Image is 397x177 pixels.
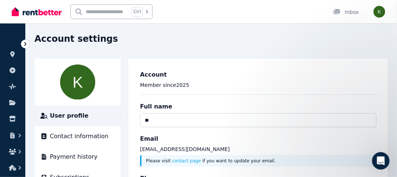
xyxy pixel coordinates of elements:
[172,158,201,163] a: contact page
[140,81,376,89] p: Member since 2025
[34,33,118,45] h1: Account settings
[140,134,376,143] h3: Email
[132,7,143,16] span: Ctrl
[40,132,115,141] a: Contact information
[333,8,359,16] div: Inbox
[146,158,372,164] p: Please visit if you want to update your email.
[116,128,128,133] span: Help
[372,152,390,170] iframe: Intercom live chat
[16,128,33,133] span: Home
[50,111,88,120] span: User profile
[140,102,376,111] h3: Full name
[140,145,376,153] p: [EMAIL_ADDRESS][DOMAIN_NAME]
[15,14,64,25] img: logo
[15,89,132,102] p: How can we help?
[49,110,98,139] button: Messages
[146,9,148,15] span: k
[106,12,121,26] img: Profile image for Rochelle
[12,6,62,17] img: RentBetter
[50,152,98,161] span: Payment history
[61,128,86,133] span: Messages
[40,111,115,120] a: User profile
[140,70,376,79] h3: Account
[126,12,139,25] div: Close
[40,152,115,161] a: Payment history
[374,6,385,18] img: keylocusc@gmail.com
[92,12,107,26] img: Profile image for Earl
[50,132,109,141] span: Contact information
[98,110,147,139] button: Help
[60,64,95,100] img: keylocusc@gmail.com
[78,12,93,26] img: Profile image for Jodie
[15,52,132,89] p: Hi [EMAIL_ADDRESS][DOMAIN_NAME] 👋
